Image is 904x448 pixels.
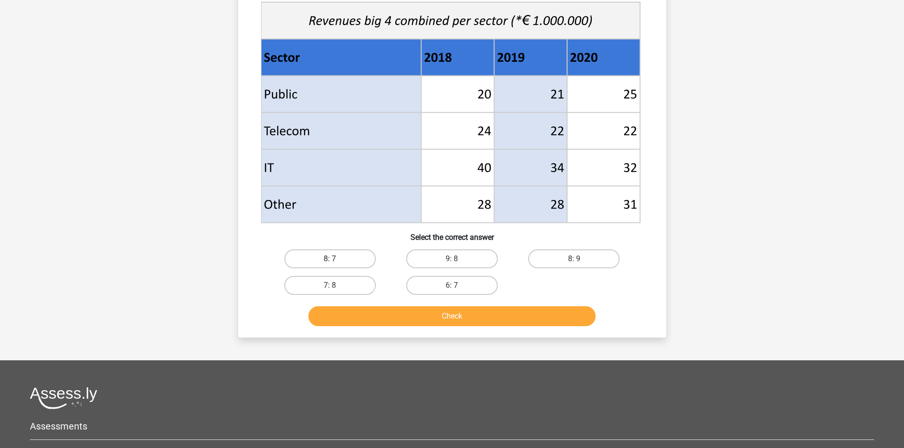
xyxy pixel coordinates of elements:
label: 8: 7 [284,249,376,268]
img: Assessly logo [30,387,97,409]
label: 9: 8 [406,249,498,268]
h5: Assessments [30,421,874,432]
label: 8: 9 [528,249,620,268]
h6: Select the correct answer [253,225,651,242]
button: Check [308,306,596,326]
label: 6: 7 [406,276,498,295]
label: 7: 8 [284,276,376,295]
